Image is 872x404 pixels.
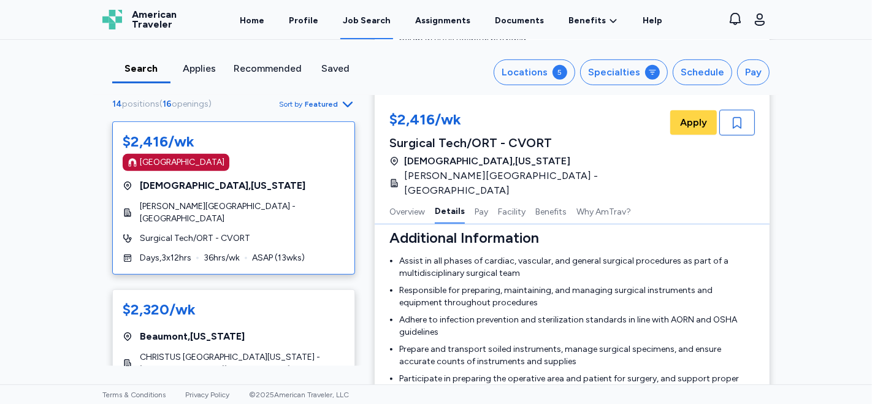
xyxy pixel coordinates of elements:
div: 5 [553,65,567,80]
button: Pay [475,198,488,224]
li: Prepare and transport soiled instruments, manage surgical specimens, and ensure accurate counts o... [399,343,755,368]
div: $2,416/wk [389,110,668,132]
div: Recommended [234,61,302,76]
a: Benefits [568,15,618,27]
span: [DEMOGRAPHIC_DATA] , [US_STATE] [140,178,305,193]
span: openings [172,99,208,109]
div: Saved [312,61,360,76]
button: Schedule [673,59,732,85]
span: Sort by [279,99,302,109]
span: Surgical Tech/ORT - CVORT [140,232,250,245]
span: ASAP ( 13 wks) [252,252,305,264]
div: Search [117,61,166,76]
span: 16 [163,99,172,109]
button: Overview [389,198,425,224]
div: Schedule [681,65,724,80]
span: Apply [680,115,707,130]
button: Apply [670,110,717,135]
button: Benefits [535,198,567,224]
h3: Additional Information [389,228,755,248]
li: Assist in all phases of cardiac, vascular, and general surgical procedures as part of a multidisc... [399,255,755,280]
span: Benefits [568,15,606,27]
span: [DEMOGRAPHIC_DATA] , [US_STATE] [404,154,570,169]
span: 36 hrs/wk [204,252,240,264]
button: Specialties [580,59,668,85]
div: Specialties [588,65,640,80]
a: Privacy Policy [185,391,229,399]
span: Days , 3 x 12 hrs [140,252,191,264]
div: [GEOGRAPHIC_DATA] [140,156,224,169]
img: Logo [102,10,122,29]
li: Responsible for preparing, maintaining, and managing surgical instruments and equipment throughou... [399,284,755,309]
span: [PERSON_NAME][GEOGRAPHIC_DATA] - [GEOGRAPHIC_DATA] [140,200,345,225]
div: Surgical Tech/ORT - CVORT [389,134,668,151]
span: 14 [112,99,122,109]
button: Locations5 [494,59,575,85]
div: $2,320/wk [123,300,196,319]
button: Why AmTrav? [576,198,631,224]
div: Job Search [343,15,391,27]
a: Job Search [340,1,393,39]
div: Locations [502,65,548,80]
span: Beaumont , [US_STATE] [140,329,245,344]
span: positions [122,99,159,109]
span: © 2025 American Traveler, LLC [249,391,349,399]
button: Details [435,198,465,224]
button: Facility [498,198,526,224]
span: Featured [305,99,338,109]
li: Participate in preparing the operative area and patient for surgery, and support proper patient d... [399,373,755,397]
div: Pay [745,65,762,80]
button: Pay [737,59,770,85]
span: CHRISTUS [GEOGRAPHIC_DATA][US_STATE] - [GEOGRAPHIC_DATA][PERSON_NAME] [140,351,345,376]
span: [PERSON_NAME][GEOGRAPHIC_DATA] - [GEOGRAPHIC_DATA] [404,169,660,198]
li: Adhere to infection prevention and sterilization standards in line with AORN and OSHA guidelines [399,314,755,338]
button: Sort byFeatured [279,97,355,112]
div: ( ) [112,98,216,110]
div: $2,416/wk [123,132,194,151]
span: American Traveler [132,10,177,29]
a: Terms & Conditions [102,391,166,399]
div: Applies [175,61,224,76]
